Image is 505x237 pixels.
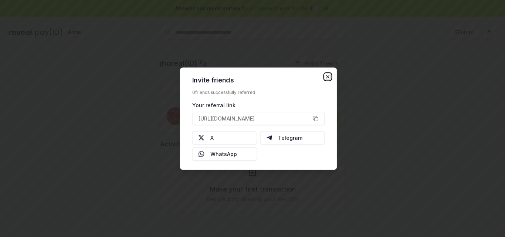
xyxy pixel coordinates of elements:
[192,131,257,144] button: X
[192,89,325,95] div: 0 friends successfully referred
[192,101,325,109] div: Your referral link
[199,151,204,157] img: Whatsapp
[266,135,272,140] img: Telegram
[192,147,257,160] button: WhatsApp
[199,115,255,122] span: [URL][DOMAIN_NAME]
[260,131,325,144] button: Telegram
[199,135,204,140] img: X
[192,112,325,125] button: [URL][DOMAIN_NAME]
[192,77,325,83] h2: Invite friends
